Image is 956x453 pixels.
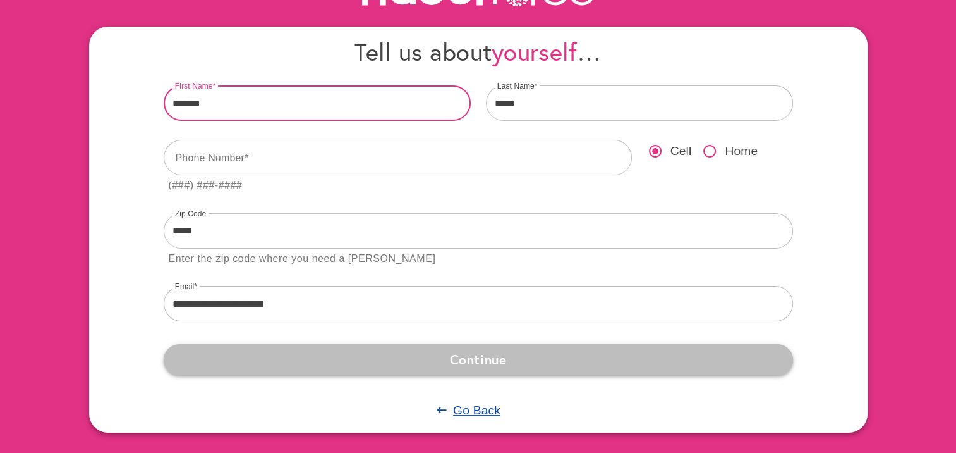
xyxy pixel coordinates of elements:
[169,177,243,194] div: (###) ###-####
[169,251,436,268] div: Enter the zip code where you need a [PERSON_NAME]
[174,348,783,371] span: Continue
[453,404,500,417] u: Go Back
[164,344,793,375] button: Continue
[725,142,758,161] span: Home
[670,142,692,161] span: Cell
[492,35,577,68] span: yourself
[164,37,793,66] h4: Tell us about …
